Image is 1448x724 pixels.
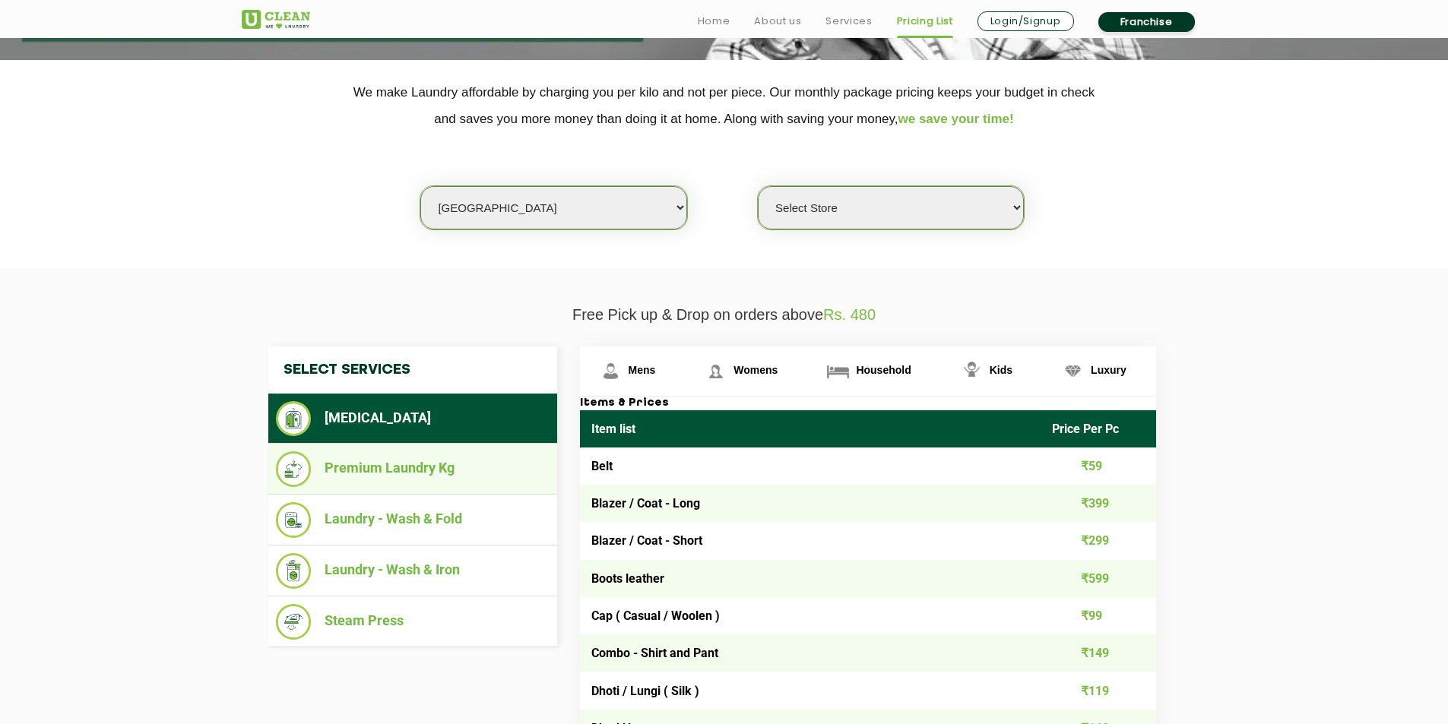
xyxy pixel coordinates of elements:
a: Home [698,12,730,30]
a: Pricing List [897,12,953,30]
td: ₹149 [1041,634,1156,672]
span: Luxury [1091,364,1126,376]
span: Kids [990,364,1012,376]
a: Login/Signup [977,11,1074,31]
li: Steam Press [276,604,550,640]
img: Premium Laundry Kg [276,451,312,487]
td: ₹399 [1041,485,1156,522]
td: ₹99 [1041,597,1156,634]
span: we save your time! [898,112,1014,126]
img: Steam Press [276,604,312,640]
img: Dry Cleaning [276,401,312,436]
img: Luxury [1060,358,1086,384]
td: Blazer / Coat - Short [580,522,1041,559]
img: Mens [597,358,624,384]
span: Rs. 480 [823,306,876,323]
td: Belt [580,447,1041,485]
td: ₹299 [1041,522,1156,559]
td: ₹119 [1041,672,1156,709]
td: Combo - Shirt and Pant [580,634,1041,672]
a: Services [825,12,872,30]
img: Laundry - Wash & Iron [276,553,312,589]
img: Household [825,358,851,384]
td: Cap ( Casual / Woolen ) [580,597,1041,634]
td: Dhoti / Lungi ( Silk ) [580,672,1041,709]
li: Premium Laundry Kg [276,451,550,487]
a: Franchise [1098,12,1195,32]
td: Blazer / Coat - Long [580,485,1041,522]
td: Boots leather [580,560,1041,597]
img: Womens [702,358,729,384]
li: [MEDICAL_DATA] [276,401,550,436]
span: Mens [629,364,656,376]
h3: Items & Prices [580,397,1156,410]
h4: Select Services [268,346,557,394]
li: Laundry - Wash & Fold [276,502,550,538]
th: Item list [580,410,1041,447]
span: Household [856,364,911,376]
p: Free Pick up & Drop on orders above [242,306,1207,324]
td: ₹59 [1041,447,1156,485]
td: ₹599 [1041,560,1156,597]
a: About us [754,12,801,30]
li: Laundry - Wash & Iron [276,553,550,589]
img: Kids [958,358,985,384]
p: We make Laundry affordable by charging you per kilo and not per piece. Our monthly package pricin... [242,79,1207,132]
span: Womens [734,364,778,376]
img: Laundry - Wash & Fold [276,502,312,538]
img: UClean Laundry and Dry Cleaning [242,10,310,29]
th: Price Per Pc [1041,410,1156,447]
